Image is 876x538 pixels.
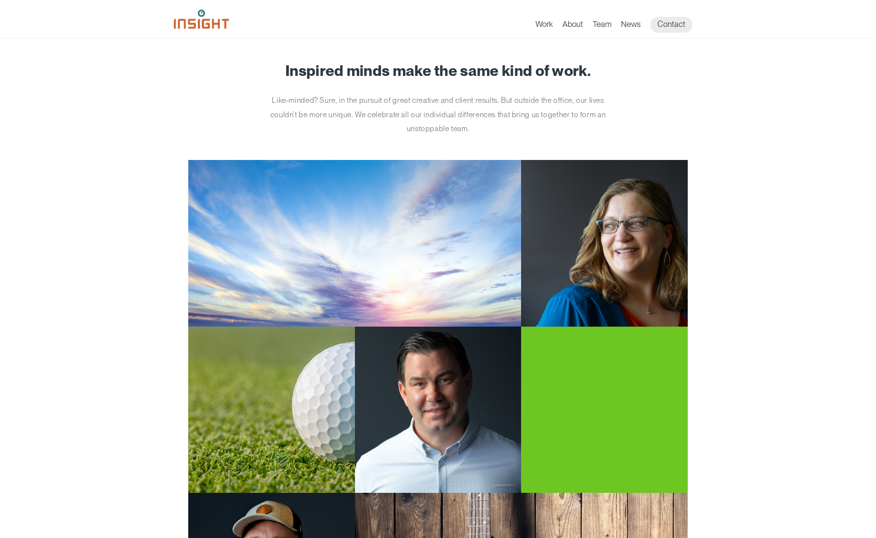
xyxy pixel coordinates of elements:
a: About [562,19,583,33]
img: Insight Marketing Design [174,10,229,29]
p: Like-minded? Sure, in the pursuit of great creative and client results. But outside the office, o... [258,93,618,136]
a: Roger Nolan [188,327,688,493]
nav: primary navigation menu [535,17,702,33]
a: Jill Smith [188,160,688,327]
a: Work [535,19,553,33]
a: Team [593,19,611,33]
img: Roger Nolan [355,327,522,493]
a: News [621,19,641,33]
h1: Inspired minds make the same kind of work. [188,62,688,79]
img: Jill Smith [521,160,688,327]
a: Contact [650,17,693,33]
